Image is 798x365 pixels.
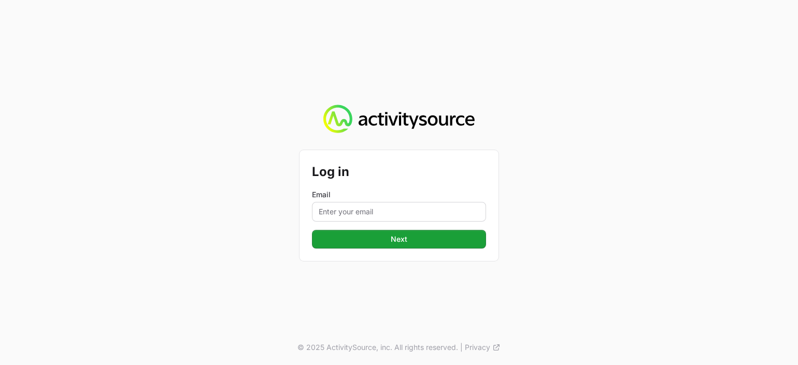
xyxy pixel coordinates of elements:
label: Email [312,189,486,200]
input: Enter your email [312,202,486,222]
p: © 2025 ActivitySource, inc. All rights reserved. [297,342,458,353]
span: | [460,342,463,353]
button: Next [312,230,486,249]
span: Next [391,233,407,245]
a: Privacy [465,342,501,353]
h2: Log in [312,163,486,181]
img: Activity Source [323,105,474,134]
